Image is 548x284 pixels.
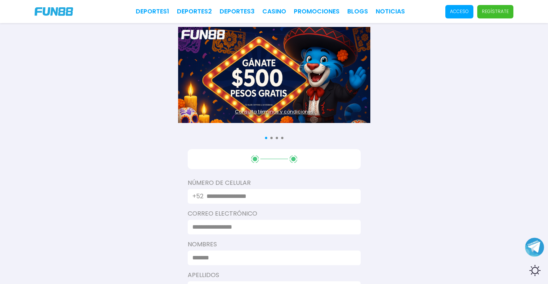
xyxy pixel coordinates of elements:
[188,271,361,280] label: Apellidos
[294,7,340,16] a: Promociones
[178,108,370,115] a: Consulta términos y condiciones
[192,192,203,201] p: +52
[482,8,509,15] p: Regístrate
[376,7,405,16] a: NOTICIAS
[525,261,544,280] div: Switch theme
[177,7,212,16] a: Deportes2
[262,7,286,16] a: CASINO
[136,7,169,16] a: Deportes1
[178,27,370,123] img: Banner
[188,209,361,218] label: Correo electrónico
[35,7,73,16] img: Company Logo
[347,7,368,16] a: BLOGS
[188,178,361,188] label: Número De Celular
[188,240,361,249] label: Nombres
[450,8,469,15] p: Acceso
[220,7,255,16] a: Deportes3
[525,237,544,257] button: Join telegram channel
